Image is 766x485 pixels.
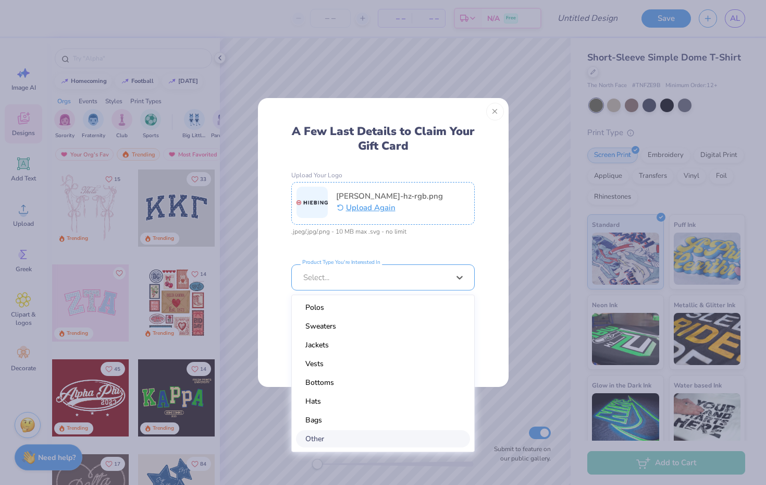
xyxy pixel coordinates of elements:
div: Polos [296,299,470,316]
label: Upload Your Logo [291,172,475,179]
div: Jackets [296,336,470,354]
div: Bottoms [296,374,470,391]
button: Close [486,103,504,120]
div: Vests [296,355,470,372]
img: Uploaded logo [296,187,328,218]
button: Upload Again [336,201,443,214]
span: hiebing-hz-rgb.png [336,191,443,201]
div: Sweaters [296,318,470,335]
label: Product Type You're Interested In [301,259,382,265]
div: .jpeg/.jpg/.png - 10 MB max .svg - no limit [291,228,475,235]
div: A Few Last Details to Claim Your Gift Card [291,124,475,153]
